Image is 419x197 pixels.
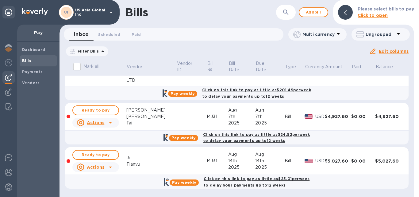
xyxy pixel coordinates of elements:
[229,60,247,73] p: Bill Date
[22,8,48,15] img: Logo
[228,113,255,120] div: 7th
[75,49,99,54] p: Filter Bills
[255,151,285,158] div: Aug
[22,69,43,74] b: Payments
[132,31,141,38] span: Paid
[366,31,395,37] p: Ungrouped
[352,64,361,70] p: Paid
[305,159,313,163] img: USD
[127,64,142,70] p: Vendor
[171,91,195,96] b: Pay weekly
[256,60,284,73] span: Due Date
[351,113,375,120] div: $0.00
[305,64,324,70] p: Currency
[207,158,228,164] div: MJ31
[256,60,276,73] p: Due Date
[22,81,40,85] b: Vendors
[172,180,196,185] b: Pay weekly
[255,164,285,171] div: 2025
[5,59,12,66] img: Foreign exchange
[228,151,255,158] div: Aug
[22,30,55,36] p: Pay
[305,114,313,119] img: USD
[255,113,285,120] div: 7th
[375,113,404,120] div: $4,927.60
[87,120,104,125] u: Actions
[325,113,352,120] div: $4,927.60
[72,150,119,160] button: Ready to pay
[204,176,309,187] b: Click on this link to pay as little as $25.01 per week to delay your payments up to 12 weeks
[177,60,206,73] span: Vendor ID
[379,49,409,54] u: Edit columns
[315,158,325,164] p: USD
[98,31,120,38] span: Scheduled
[207,60,228,73] span: Bill №
[126,155,176,161] div: Ji
[203,132,310,143] b: Click on this link to pay as little as $24.52 per week to delay your payments up to 12 weeks
[126,77,176,84] div: LTD
[255,158,285,164] div: 14th
[255,120,285,126] div: 2025
[78,151,113,159] span: Ready to pay
[177,60,198,73] p: Vendor ID
[285,113,305,120] div: Bill
[207,113,228,120] div: MJ31
[315,113,325,120] p: USD
[75,8,106,17] p: US Asia Global Inc
[126,120,176,126] div: Tai
[302,31,335,37] p: Multi currency
[255,107,285,113] div: Aug
[325,64,350,70] span: Amount
[351,158,375,164] div: $0.00
[285,158,305,164] div: Bill
[127,64,150,70] span: Vendor
[325,158,352,164] div: $5,027.60
[171,136,196,140] b: Pay weekly
[74,30,88,39] span: Inbox
[285,64,296,70] p: Type
[87,165,104,170] u: Actions
[78,107,113,114] span: Ready to pay
[83,63,99,70] p: Mark all
[352,64,369,70] span: Paid
[207,60,220,73] p: Bill №
[228,164,255,171] div: 2025
[125,6,148,19] h1: Bills
[22,58,31,63] b: Bills
[285,64,304,70] span: Type
[229,60,255,73] span: Bill Date
[304,9,323,16] span: Add bill
[358,6,414,11] b: Please select bills to pay
[72,105,119,115] button: Ready to pay
[126,107,176,113] div: [PERSON_NAME]
[228,158,255,164] div: 14th
[228,120,255,126] div: 2025
[299,7,328,17] button: Addbill
[64,10,68,14] b: UI
[325,64,342,70] p: Amount
[375,158,404,164] div: $5,027.60
[202,88,311,99] b: Click on this link to pay as little as $201.49 per week to delay your payments up to 12 weeks
[126,113,176,120] div: [PERSON_NAME]
[376,64,393,70] p: Balance
[376,64,401,70] span: Balance
[228,107,255,113] div: Aug
[22,47,45,52] b: Dashboard
[358,13,388,18] b: Click to open
[126,161,176,167] div: Tianyu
